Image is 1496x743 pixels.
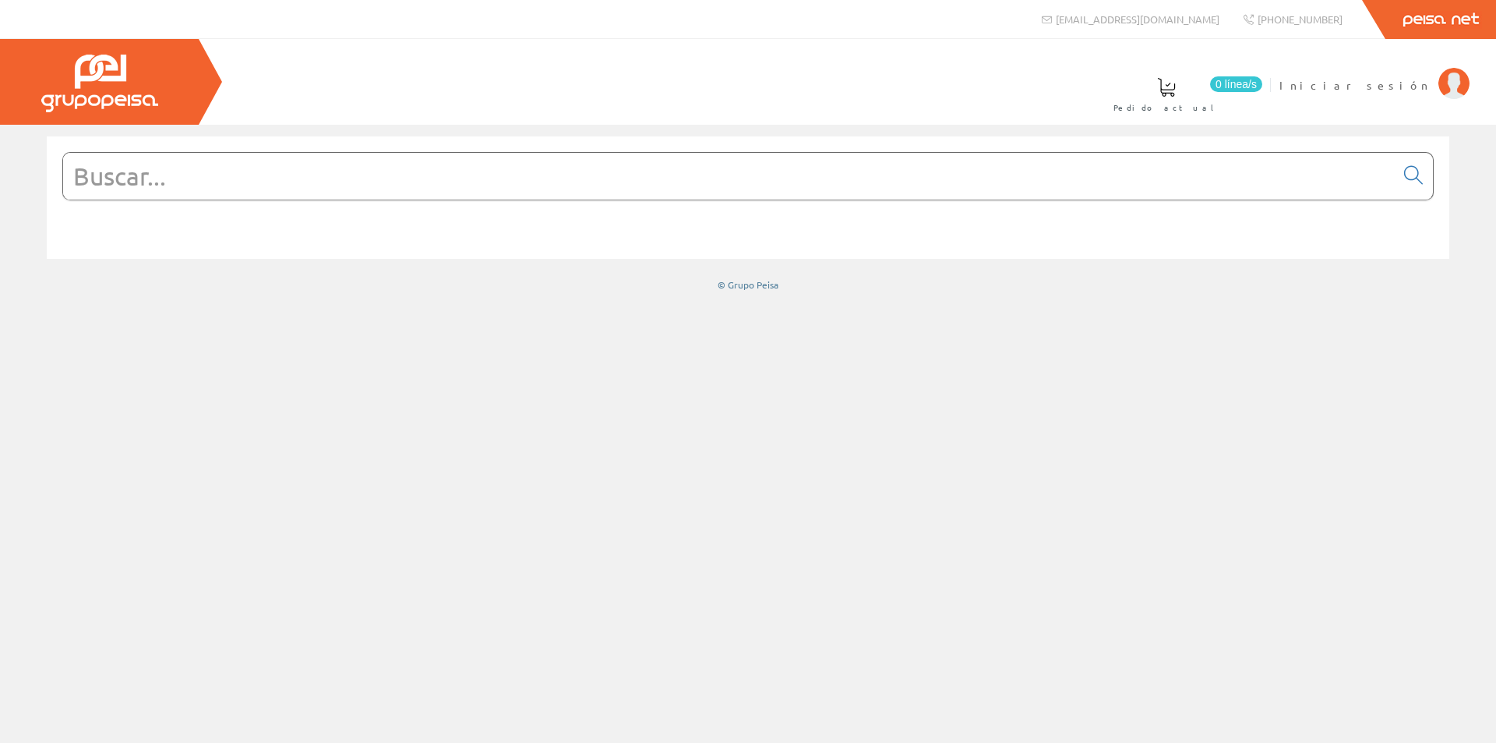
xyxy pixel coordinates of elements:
a: Iniciar sesión [1279,65,1470,80]
div: © Grupo Peisa [47,278,1449,292]
img: Grupo Peisa [41,55,158,112]
span: 0 línea/s [1210,76,1262,92]
span: Iniciar sesión [1279,77,1431,93]
span: [EMAIL_ADDRESS][DOMAIN_NAME] [1056,12,1219,26]
input: Buscar... [63,153,1395,200]
span: Pedido actual [1113,100,1219,115]
span: [PHONE_NUMBER] [1258,12,1343,26]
